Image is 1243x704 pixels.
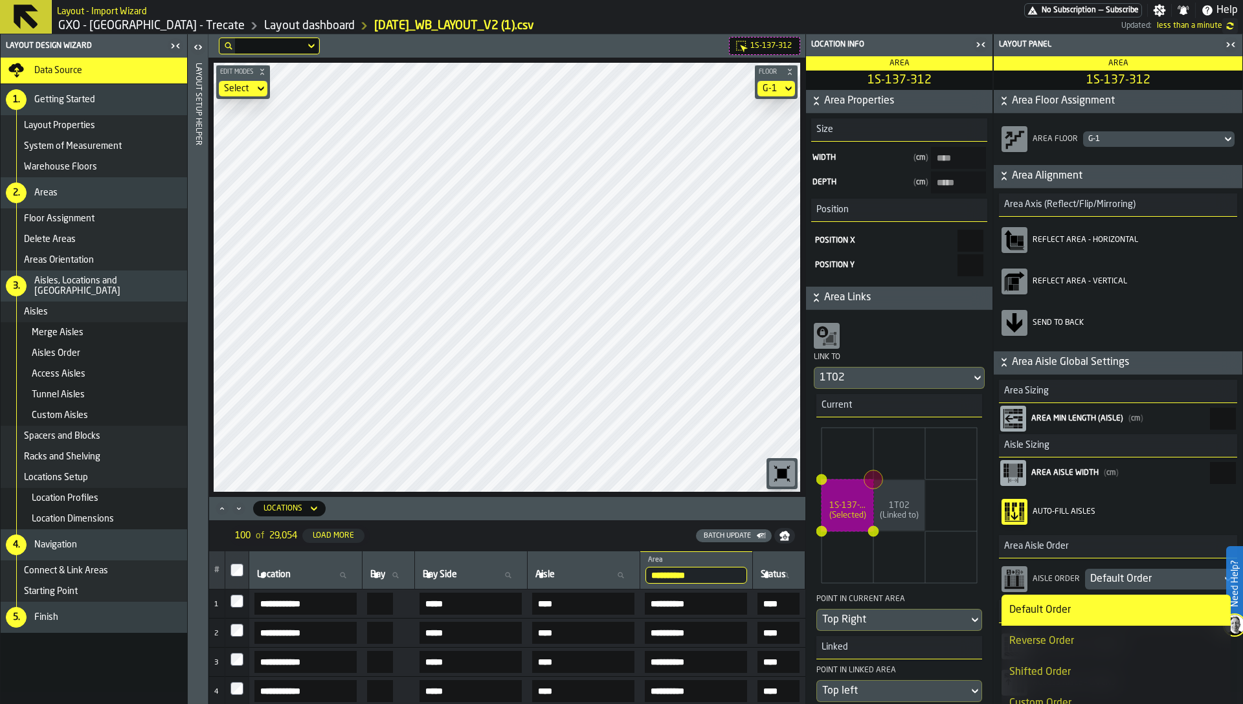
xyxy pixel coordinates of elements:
label: input-value- [645,622,747,644]
span: Area Access Aisles [999,606,1079,616]
span: Area Properties [824,93,990,109]
a: link-to-/wh/i/7274009e-5361-4e21-8e36-7045ee840609/pricing/ [1024,3,1142,17]
li: menu Spacers and Blocks [1,426,187,446]
span: ) [926,154,928,162]
span: No Subscription [1042,6,1096,15]
label: button-toggle-Close me [972,37,990,52]
span: Getting Started [34,94,95,105]
span: 1S-137-312 [750,41,792,50]
label: react-aria6606185663-:ra60: [814,254,985,276]
label: 1S01S13702B2-locationBay [367,622,409,644]
input: input-value- input-value- [420,651,522,673]
span: Area Min Length (Aisle) [1031,415,1123,423]
span: ( [1128,415,1131,423]
li: menu Getting Started [1,84,187,115]
span: Updated: [1121,21,1152,30]
label: InputCheckbox-label-react-aria6606185663-:ra7n: [230,624,243,637]
header: Layout panel [994,34,1242,56]
span: ( [1104,469,1106,477]
input: InputCheckbox-label-react-aria6606185663-:ra6m: [230,595,243,608]
span: Custom Aisles [32,410,88,421]
input: input-value- input-value- [532,680,634,702]
li: menu Aisles, Locations and Bays [1,270,187,302]
div: DropdownMenuValue-floor-63e93db025 [763,83,777,94]
div: Reflect Area - Vertical [1033,277,1235,286]
span: Racks and Shelving [24,452,100,462]
span: label [535,569,555,580]
input: react-aria6606185663-:ra60: react-aria6606185663-:ra60: [957,254,983,276]
tspan: 1T02 [889,501,910,509]
label: Need Help? [1227,547,1242,620]
span: cm [913,178,928,187]
li: menu Location Profiles [1,488,187,509]
span: Merge Aisles [32,327,84,338]
span: Area Links [824,290,990,305]
div: Auto-fill Aisles [1033,507,1235,516]
div: Reverse Order [1009,633,1223,649]
div: Load More [308,531,359,540]
li: menu Aisles [1,302,187,322]
label: button-toggle-undefined [1222,18,1238,34]
span: # [214,566,219,575]
tspan: (Selected) [829,511,866,520]
div: button-toolbar-Reflect Area - Horizontal [1002,222,1235,258]
div: DropdownMenuValue-locations [253,501,326,516]
li: menu Areas [1,177,187,208]
div: DropdownMenuValue-floor-63e93db025 [1088,135,1216,144]
label: input-value-Depth [811,171,987,193]
li: menu Delete Areas [1,229,187,250]
div: Layout Setup Helper [194,60,203,701]
span: Area [890,60,910,67]
input: input-value- input-value- [254,680,357,702]
input: AisleWidth AisleWidth [1210,462,1236,484]
header: Layout Setup Helper [188,34,208,704]
input: input-value- input-value- [645,651,747,673]
button: button- [994,165,1242,188]
div: Point in current area [816,593,982,609]
div: 4. [6,534,27,555]
div: Aisle OrderDropdownMenuValue- [1002,564,1235,595]
span: 1S-137-312 [996,73,1240,87]
span: Navigation [34,540,77,550]
div: 2. [6,182,27,203]
input: input-value- input-value- [757,622,800,644]
span: Data Source [34,65,82,76]
button: button- [216,65,270,78]
input: label [420,567,522,584]
button: Maximize [214,502,230,515]
li: dropdown-item [1002,626,1231,657]
span: 3 [214,659,218,666]
label: InputCheckbox-label-react-aria6606185663-:ra65: [230,564,243,577]
h3: title-section-Size [811,118,987,142]
span: Locations Setup [24,472,88,483]
div: Point in linked areaDropdownMenuValue-topLeft [816,665,982,702]
div: Menu Subscription [1024,3,1142,17]
span: Floor [756,69,783,76]
span: 1S-137-312 [809,73,990,87]
input: react-aria6606185663-:ra5u: react-aria6606185663-:ra5u: [957,230,983,252]
input: input-value- input-value- [254,651,357,673]
input: label [254,567,357,584]
span: Area [1108,60,1128,67]
label: input-value- [757,622,800,644]
label: button-toggle-Close me [1222,37,1240,52]
label: input-value- [420,680,522,702]
label: input-value- [532,680,634,702]
label: input-value- [532,651,634,673]
li: menu System of Measurement [1,136,187,157]
a: link-to-/wh/i/7274009e-5361-4e21-8e36-7045ee840609 [58,19,245,33]
label: 1S01S13703B2-locationBay [367,651,409,673]
label: input-value- [757,593,800,615]
span: label [423,569,457,580]
span: cm [1104,469,1119,477]
label: button-toggle-Settings [1148,4,1171,17]
input: label [533,567,634,584]
li: menu Floor Assignment [1,208,187,229]
label: 1S01S13704B2-locationBay [367,680,409,702]
div: Point in linked area [816,665,982,680]
input: input-value- input-value- [254,593,357,615]
span: cm [913,153,928,162]
label: input-value- [645,593,747,615]
span: Edit Modes [218,69,256,76]
span: of [256,531,264,541]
